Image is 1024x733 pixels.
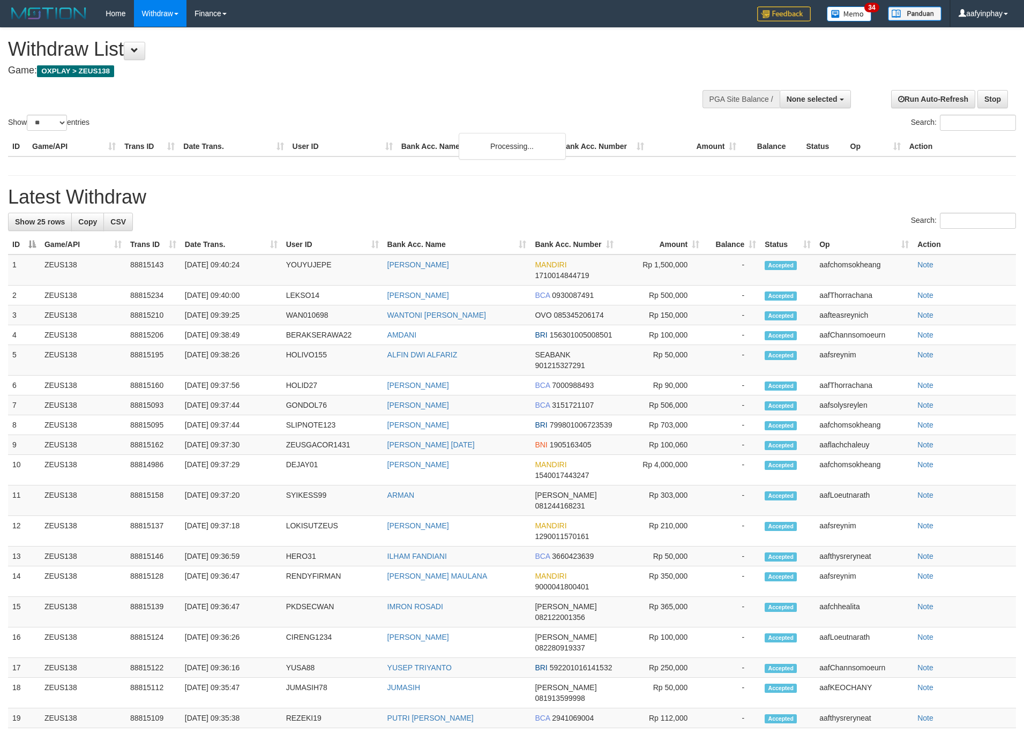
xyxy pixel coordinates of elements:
[917,491,933,499] a: Note
[387,572,488,580] a: [PERSON_NAME] MAULANA
[126,325,181,345] td: 88815206
[181,286,282,305] td: [DATE] 09:40:00
[181,455,282,485] td: [DATE] 09:37:29
[815,547,913,566] td: aafthysreryneat
[815,516,913,547] td: aafsreynim
[917,331,933,339] a: Note
[126,658,181,678] td: 88815122
[704,235,760,255] th: Balance: activate to sort column ascending
[40,708,126,728] td: ZEUS138
[917,552,933,560] a: Note
[8,547,40,566] td: 13
[618,485,704,516] td: Rp 303,000
[181,235,282,255] th: Date Trans.: activate to sort column ascending
[618,345,704,376] td: Rp 50,000
[846,137,905,156] th: Op
[179,137,288,156] th: Date Trans.
[126,547,181,566] td: 88815146
[535,683,596,692] span: [PERSON_NAME]
[8,597,40,627] td: 15
[40,345,126,376] td: ZEUS138
[618,547,704,566] td: Rp 50,000
[765,714,797,723] span: Accepted
[40,286,126,305] td: ZEUS138
[535,401,550,409] span: BCA
[940,213,1016,229] input: Search:
[550,331,612,339] span: Copy 156301005008501 to clipboard
[891,90,975,108] a: Run Auto-Refresh
[815,627,913,658] td: aafLoeutnarath
[8,485,40,516] td: 11
[530,235,618,255] th: Bank Acc. Number: activate to sort column ascending
[282,376,383,395] td: HOLID27
[618,305,704,325] td: Rp 150,000
[397,137,556,156] th: Bank Acc. Name
[282,286,383,305] td: LEKSO14
[40,325,126,345] td: ZEUS138
[917,350,933,359] a: Note
[8,435,40,455] td: 9
[940,115,1016,131] input: Search:
[618,658,704,678] td: Rp 250,000
[27,115,67,131] select: Showentries
[126,708,181,728] td: 88815109
[110,218,126,226] span: CSV
[535,311,551,319] span: OVO
[8,65,672,76] h4: Game:
[917,714,933,722] a: Note
[8,678,40,708] td: 18
[8,286,40,305] td: 2
[815,658,913,678] td: aafChannsomoeurn
[535,602,596,611] span: [PERSON_NAME]
[535,644,585,652] span: Copy 082280919337 to clipboard
[8,516,40,547] td: 12
[704,305,760,325] td: -
[282,658,383,678] td: YUSA88
[535,633,596,641] span: [PERSON_NAME]
[552,381,594,390] span: Copy 7000988493 to clipboard
[917,602,933,611] a: Note
[282,547,383,566] td: HERO31
[181,627,282,658] td: [DATE] 09:36:26
[8,566,40,597] td: 14
[387,381,449,390] a: [PERSON_NAME]
[977,90,1008,108] a: Stop
[181,395,282,415] td: [DATE] 09:37:44
[618,516,704,547] td: Rp 210,000
[181,435,282,455] td: [DATE] 09:37:30
[917,421,933,429] a: Note
[704,255,760,286] td: -
[765,261,797,270] span: Accepted
[40,485,126,516] td: ZEUS138
[181,485,282,516] td: [DATE] 09:37:20
[815,485,913,516] td: aafLoeutnarath
[802,137,846,156] th: Status
[8,5,89,21] img: MOTION_logo.png
[282,678,383,708] td: JUMASIH78
[387,440,475,449] a: [PERSON_NAME] [DATE]
[815,678,913,708] td: aafKEOCHANY
[8,376,40,395] td: 6
[535,502,585,510] span: Copy 081244168231 to clipboard
[387,260,449,269] a: [PERSON_NAME]
[126,286,181,305] td: 88815234
[535,663,547,672] span: BRI
[126,597,181,627] td: 88815139
[618,435,704,455] td: Rp 100,060
[765,331,797,340] span: Accepted
[556,137,648,156] th: Bank Acc. Number
[760,235,815,255] th: Status: activate to sort column ascending
[618,597,704,627] td: Rp 365,000
[618,455,704,485] td: Rp 4,000,000
[704,345,760,376] td: -
[387,602,443,611] a: IMRON ROSADI
[387,331,416,339] a: AMDANI
[288,137,397,156] th: User ID
[40,255,126,286] td: ZEUS138
[126,395,181,415] td: 88815093
[815,455,913,485] td: aafchomsokheang
[765,421,797,430] span: Accepted
[459,133,566,160] div: Processing...
[535,552,550,560] span: BCA
[550,421,612,429] span: Copy 799801006723539 to clipboard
